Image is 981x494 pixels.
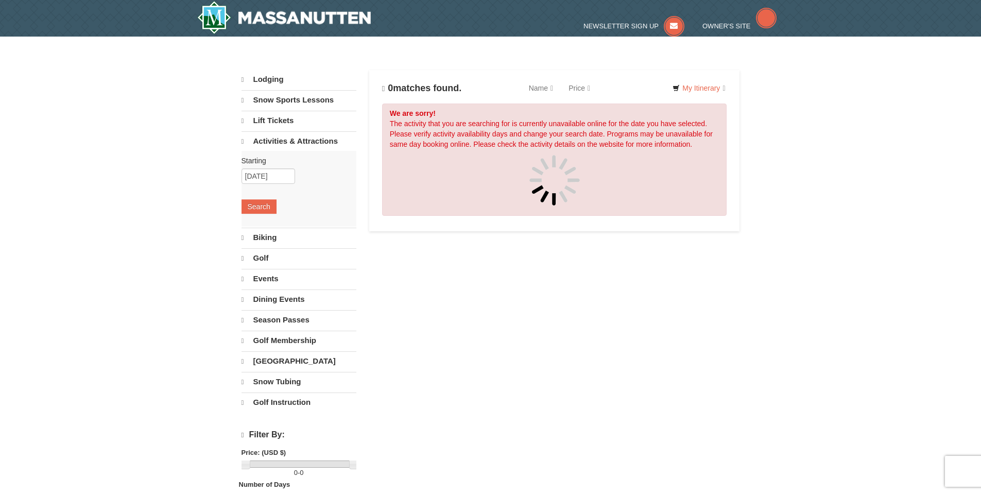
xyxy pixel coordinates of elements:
strong: Number of Days [239,481,290,488]
a: Massanutten Resort [197,1,371,34]
span: Owner's Site [702,22,751,30]
a: Golf [242,248,356,268]
a: Owner's Site [702,22,777,30]
a: My Itinerary [666,80,732,96]
a: Golf Instruction [242,393,356,412]
h4: matches found. [382,83,462,94]
a: Season Passes [242,310,356,330]
a: Activities & Attractions [242,131,356,151]
strong: Price: (USD $) [242,449,286,456]
span: 0 [388,83,393,93]
img: Massanutten Resort Logo [197,1,371,34]
a: Golf Membership [242,331,356,350]
a: Snow Tubing [242,372,356,391]
a: Events [242,269,356,288]
a: Newsletter Sign Up [583,22,684,30]
span: 0 [294,469,298,476]
a: Biking [242,228,356,247]
a: Price [561,78,598,98]
a: [GEOGRAPHIC_DATA] [242,351,356,371]
a: Name [521,78,561,98]
a: Dining Events [242,289,356,309]
a: Lodging [242,70,356,89]
label: - [242,468,356,478]
strong: We are sorry! [390,109,436,117]
a: Lift Tickets [242,111,356,130]
div: The activity that you are searching for is currently unavailable online for the date you have sel... [382,104,727,216]
img: spinner.gif [529,155,580,206]
span: Newsletter Sign Up [583,22,659,30]
h4: Filter By: [242,430,356,440]
label: Starting [242,156,349,166]
button: Search [242,199,277,214]
a: Snow Sports Lessons [242,90,356,110]
span: 0 [300,469,303,476]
